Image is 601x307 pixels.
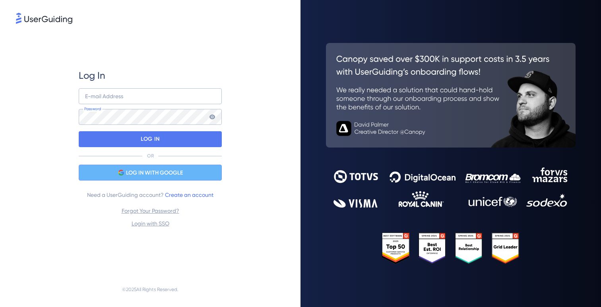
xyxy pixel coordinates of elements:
input: example@company.com [79,88,222,104]
span: Log In [79,69,105,82]
p: LOG IN [141,133,159,146]
img: 25303e33045975176eb484905ab012ff.svg [382,233,519,264]
img: 8faab4ba6bc7696a72372aa768b0286c.svg [16,13,72,24]
span: LOG IN WITH GOOGLE [126,168,183,178]
p: OR [147,153,154,159]
a: Login with SSO [132,220,169,227]
span: Need a UserGuiding account? [87,190,213,200]
span: © 2025 All Rights Reserved. [122,285,178,294]
a: Forgot Your Password? [122,208,179,214]
img: 26c0aa7c25a843aed4baddd2b5e0fa68.svg [326,43,576,148]
img: 9302ce2ac39453076f5bc0f2f2ca889b.svg [333,167,568,208]
a: Create an account [165,192,213,198]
